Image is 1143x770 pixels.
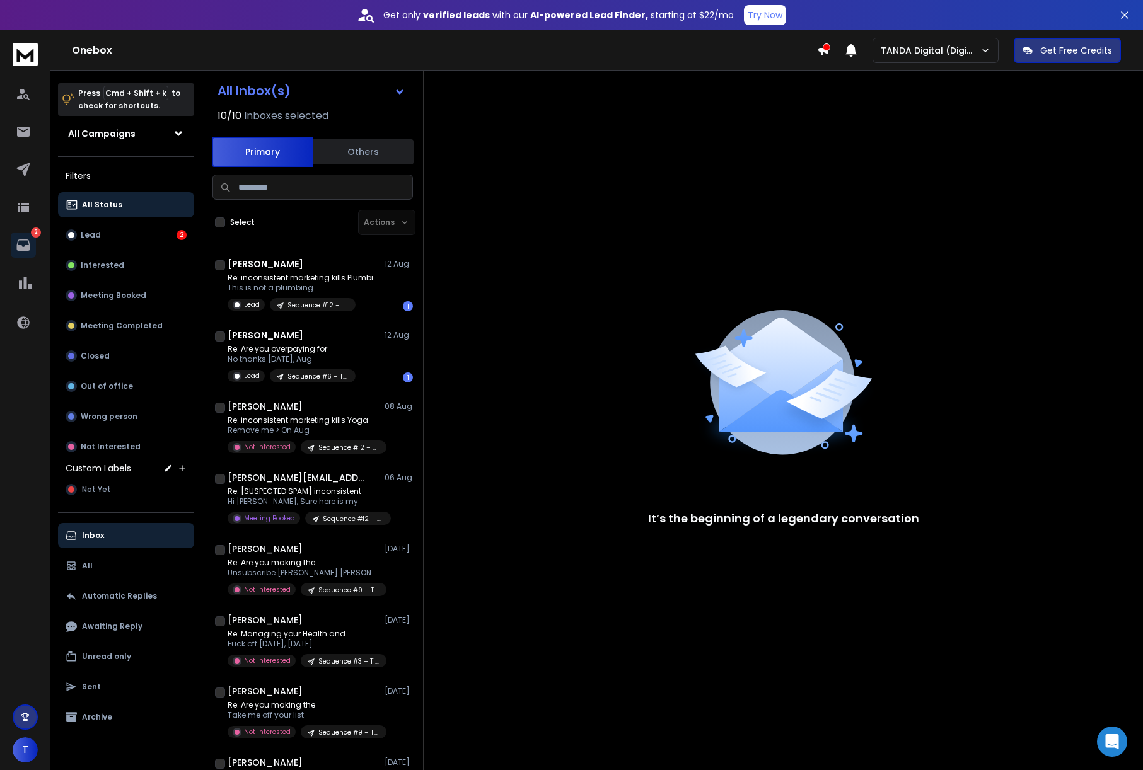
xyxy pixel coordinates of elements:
p: Sent [82,682,101,692]
button: Meeting Completed [58,313,194,338]
button: Meeting Booked [58,283,194,308]
div: 1 [403,372,413,382]
p: Sequence #3 – Tier I: Wellness [318,657,379,666]
p: 2 [31,227,41,238]
button: Awaiting Reply [58,614,194,639]
button: All Campaigns [58,121,194,146]
div: 1 [403,301,413,311]
a: 2 [11,233,36,258]
h3: Custom Labels [66,462,131,474]
p: All Status [82,200,122,210]
p: 08 Aug [385,401,413,411]
p: [DATE] [385,757,413,767]
button: All [58,553,194,578]
h1: [PERSON_NAME] [228,756,303,769]
h1: [PERSON_NAME] [228,258,303,270]
h1: [PERSON_NAME][EMAIL_ADDRESS][DOMAIN_NAME] [228,471,366,484]
p: Unread only [82,652,131,662]
p: All [82,561,93,571]
p: No thanks [DATE], Aug [228,354,356,364]
p: Meeting Booked [81,290,146,301]
p: Meeting Booked [244,514,295,523]
p: Re: [SUSPECTED SPAM] inconsistent [228,486,379,497]
p: Wrong person [81,411,137,422]
p: Remove me > On Aug [228,425,379,435]
p: Sequence #12 – Tier I_Health & Wellness [323,514,383,524]
p: Archive [82,712,112,722]
p: Re: inconsistent marketing kills Yoga [228,415,379,425]
p: Press to check for shortcuts. [78,87,180,112]
p: Fuck off [DATE], [DATE] [228,639,379,649]
p: Take me off your list [228,710,379,720]
button: All Status [58,192,194,217]
p: Sequence #9 – Tier II: Hook 4_Health & Wellness [318,585,379,595]
button: Primary [212,137,313,167]
button: Interested [58,253,194,278]
button: Try Now [744,5,786,25]
h1: [PERSON_NAME] [228,685,303,698]
h1: All Inbox(s) [218,84,291,97]
button: T [13,737,38,762]
span: Not Yet [82,485,111,495]
p: Interested [81,260,124,270]
p: Not Interested [244,585,291,594]
p: Not Interested [81,442,141,452]
button: Archive [58,704,194,730]
h1: [PERSON_NAME] [228,329,303,342]
h1: [PERSON_NAME] [228,400,303,413]
p: Re: Are you making the [228,700,379,710]
button: Not Yet [58,477,194,502]
img: logo [13,43,38,66]
p: 12 Aug [385,259,413,269]
p: Not Interested [244,727,291,737]
p: Out of office [81,381,133,391]
h3: Filters [58,167,194,185]
button: Closed [58,343,194,369]
p: 06 Aug [385,473,413,483]
p: Sequence #9 – Tier II: Hook 4_Health & Wellness [318,728,379,737]
p: Hi [PERSON_NAME], Sure here is my [228,497,379,507]
div: 2 [177,230,187,240]
p: Unsubscribe [PERSON_NAME] [PERSON_NAME] [228,568,379,578]
button: Inbox [58,523,194,548]
p: Re: inconsistent marketing kills Plumbing [228,273,379,283]
p: [DATE] [385,686,413,696]
p: Not Interested [244,656,291,665]
p: Lead [81,230,101,240]
p: Not Interested [244,442,291,452]
p: This is not a plumbing [228,283,379,293]
h1: All Campaigns [68,127,136,140]
button: Out of office [58,374,194,399]
p: It’s the beginning of a legendary conversation [648,510,919,527]
h3: Inboxes selected [244,108,328,124]
h1: Onebox [72,43,817,58]
button: Others [313,138,414,166]
button: Lead2 [58,222,194,248]
div: Open Intercom Messenger [1097,727,1127,757]
button: Sent [58,674,194,699]
span: Cmd + Shift + k [103,86,168,100]
p: Re: Managing your Health and [228,629,379,639]
button: Not Interested [58,434,194,459]
p: Get Free Credits [1040,44,1112,57]
strong: verified leads [423,9,490,21]
p: Re: Are you making the [228,558,379,568]
strong: AI-powered Lead Finder, [530,9,648,21]
p: Lead [244,300,260,309]
p: Inbox [82,531,104,541]
p: Re: Are you overpaying for [228,344,356,354]
p: 12 Aug [385,330,413,340]
p: [DATE] [385,615,413,625]
button: Automatic Replies [58,583,194,609]
label: Select [230,217,255,227]
span: 10 / 10 [218,108,241,124]
button: Get Free Credits [1014,38,1121,63]
button: All Inbox(s) [207,78,415,103]
p: Closed [81,351,110,361]
p: Sequence #12 – Tier I_Home Services [287,301,348,310]
h1: [PERSON_NAME] [228,614,303,626]
p: [DATE] [385,544,413,554]
button: Wrong person [58,404,194,429]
